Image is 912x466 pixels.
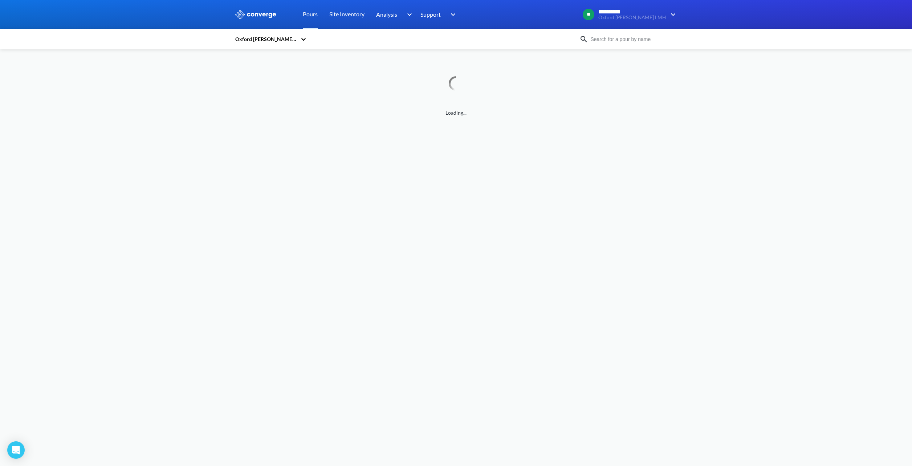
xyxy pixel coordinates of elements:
[235,10,277,19] img: logo_ewhite.svg
[402,10,414,19] img: downArrow.svg
[420,10,441,19] span: Support
[376,10,397,19] span: Analysis
[446,10,457,19] img: downArrow.svg
[7,441,25,459] div: Open Intercom Messenger
[235,109,677,117] span: Loading...
[666,10,677,19] img: downArrow.svg
[598,15,666,20] span: Oxford [PERSON_NAME] LMH
[235,35,297,43] div: Oxford [PERSON_NAME] LMH
[579,35,588,44] img: icon-search.svg
[588,35,676,43] input: Search for a pour by name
